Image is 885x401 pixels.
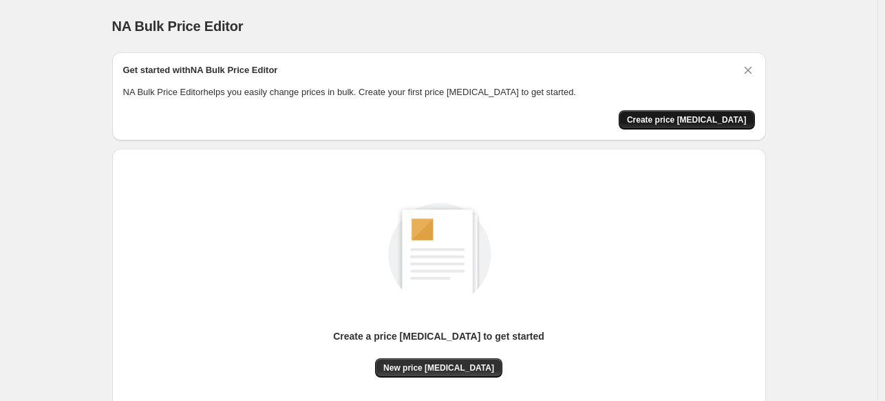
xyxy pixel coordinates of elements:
[112,19,244,34] span: NA Bulk Price Editor
[333,329,544,343] p: Create a price [MEDICAL_DATA] to get started
[383,362,494,373] span: New price [MEDICAL_DATA]
[741,63,755,77] button: Dismiss card
[627,114,747,125] span: Create price [MEDICAL_DATA]
[619,110,755,130] button: Create price change job
[375,358,502,378] button: New price [MEDICAL_DATA]
[123,63,278,77] h2: Get started with NA Bulk Price Editor
[123,85,755,99] p: NA Bulk Price Editor helps you easily change prices in bulk. Create your first price [MEDICAL_DAT...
